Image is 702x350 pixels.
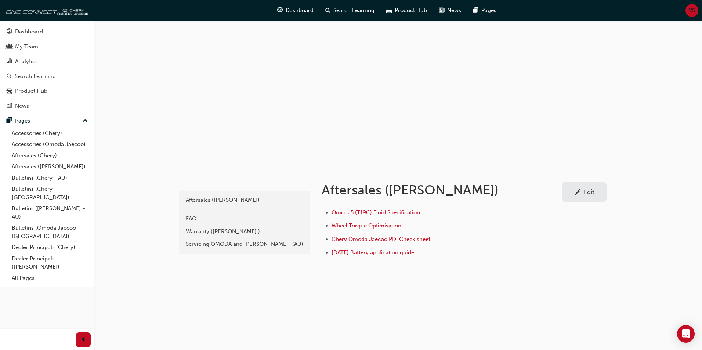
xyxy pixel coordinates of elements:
[332,209,420,216] a: Omoda5 (T19C) Fluid Specification
[332,236,430,243] a: Chery Omoda Jaecoo PDI Check sheet
[562,182,607,202] a: Edit
[677,325,695,343] div: Open Intercom Messenger
[15,117,30,125] div: Pages
[81,335,86,344] span: prev-icon
[15,72,56,81] div: Search Learning
[3,99,91,113] a: News
[15,57,38,66] div: Analytics
[3,25,91,39] a: Dashboard
[9,150,91,161] a: Aftersales (Chery)
[182,225,307,238] a: Warranty ([PERSON_NAME] )
[7,29,12,35] span: guage-icon
[322,182,562,198] h1: Aftersales ([PERSON_NAME])
[7,88,12,95] span: car-icon
[3,114,91,128] button: Pages
[473,6,478,15] span: pages-icon
[15,43,38,51] div: My Team
[386,6,392,15] span: car-icon
[3,84,91,98] a: Product Hub
[182,212,307,225] a: FAQ
[186,240,303,248] div: Servicing OMODA and [PERSON_NAME]- (AU)
[3,55,91,68] a: Analytics
[277,6,283,15] span: guage-icon
[439,6,444,15] span: news-icon
[15,102,29,110] div: News
[332,222,401,229] a: Wheel Torque Optimisation
[325,6,330,15] span: search-icon
[447,6,461,15] span: News
[333,6,374,15] span: Search Learning
[3,40,91,54] a: My Team
[395,6,427,15] span: Product Hub
[481,6,496,15] span: Pages
[286,6,314,15] span: Dashboard
[271,3,319,18] a: guage-iconDashboard
[7,44,12,50] span: people-icon
[9,139,91,150] a: Accessories (Omoda Jaecoo)
[9,183,91,203] a: Bulletins (Chery - [GEOGRAPHIC_DATA])
[3,23,91,114] button: DashboardMy TeamAnalyticsSearch LearningProduct HubNews
[9,253,91,273] a: Dealer Principals ([PERSON_NAME])
[467,3,502,18] a: pages-iconPages
[433,3,467,18] a: news-iconNews
[182,194,307,207] a: Aftersales ([PERSON_NAME])
[3,70,91,83] a: Search Learning
[9,161,91,172] a: Aftersales ([PERSON_NAME])
[182,238,307,251] a: Servicing OMODA and [PERSON_NAME]- (AU)
[186,196,303,204] div: Aftersales ([PERSON_NAME])
[15,87,47,95] div: Product Hub
[9,273,91,284] a: All Pages
[575,189,581,197] span: pencil-icon
[186,227,303,236] div: Warranty ([PERSON_NAME] )
[380,3,433,18] a: car-iconProduct Hub
[689,6,695,15] span: VS
[7,103,12,110] span: news-icon
[4,3,88,18] img: oneconnect
[319,3,380,18] a: search-iconSearch Learning
[9,128,91,139] a: Accessories (Chery)
[9,172,91,184] a: Bulletins (Chery - AU)
[9,203,91,222] a: Bulletins ([PERSON_NAME] - AU)
[186,215,303,223] div: FAQ
[7,118,12,124] span: pages-icon
[9,242,91,253] a: Dealer Principals (Chery)
[15,28,43,36] div: Dashboard
[7,73,12,80] span: search-icon
[332,249,414,256] a: [DATE] Battery application guide
[83,116,88,126] span: up-icon
[9,222,91,242] a: Bulletins (Omoda Jaecoo - [GEOGRAPHIC_DATA])
[7,58,12,65] span: chart-icon
[584,188,594,196] div: Edit
[685,4,698,17] button: VS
